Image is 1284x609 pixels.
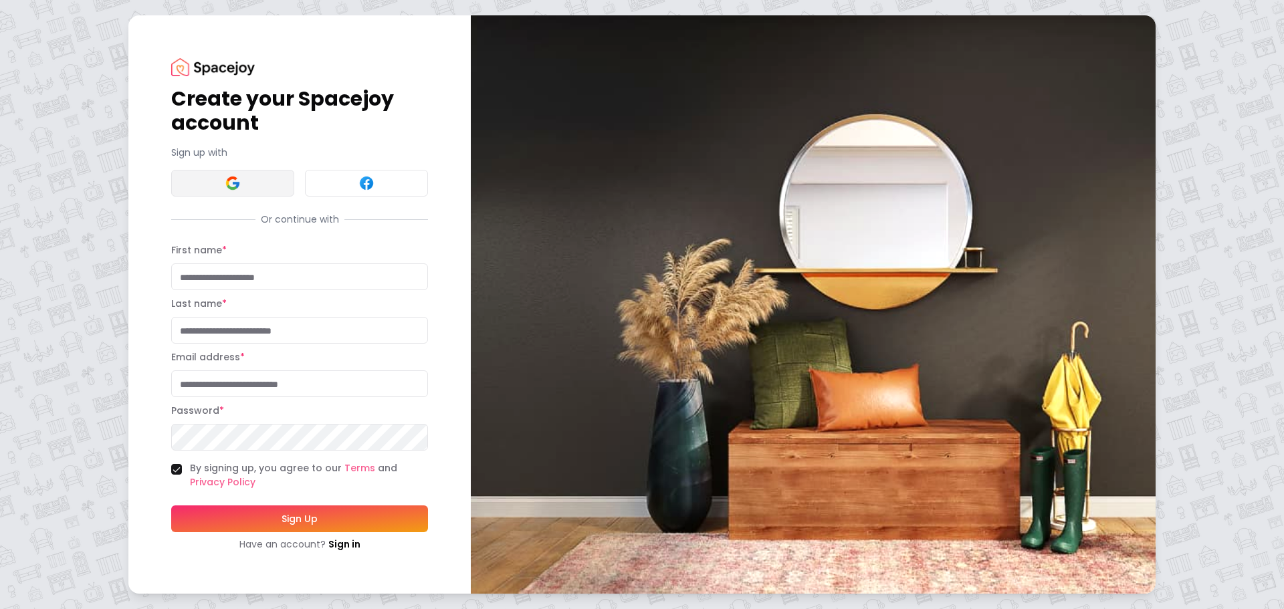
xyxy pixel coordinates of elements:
a: Privacy Policy [190,475,255,489]
img: Facebook signin [358,175,374,191]
label: By signing up, you agree to our and [190,461,428,489]
img: banner [471,15,1156,594]
a: Terms [344,461,375,475]
label: Password [171,404,224,417]
label: First name [171,243,227,257]
button: Sign Up [171,505,428,532]
label: Email address [171,350,245,364]
img: Google signin [225,175,241,191]
p: Sign up with [171,146,428,159]
span: Or continue with [255,213,344,226]
label: Last name [171,297,227,310]
div: Have an account? [171,537,428,551]
img: Spacejoy Logo [171,58,255,76]
h1: Create your Spacejoy account [171,87,428,135]
a: Sign in [328,537,360,551]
